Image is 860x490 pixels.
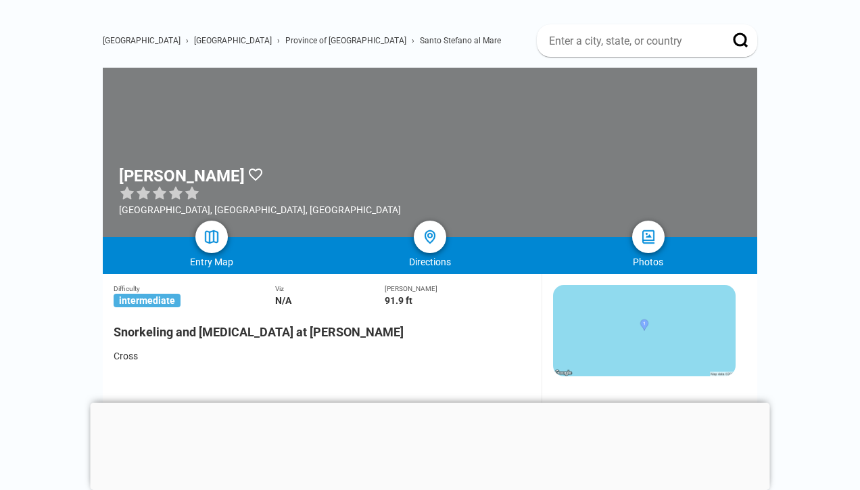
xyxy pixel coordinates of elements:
[275,295,385,306] div: N/A
[285,36,406,45] a: Province of [GEOGRAPHIC_DATA]
[553,285,736,376] img: staticmap
[632,221,665,253] a: photos
[539,257,757,267] div: Photos
[103,257,321,267] div: Entry Map
[640,229,656,245] img: photos
[119,166,245,185] h1: [PERSON_NAME]
[186,36,189,45] span: ›
[321,257,540,267] div: Directions
[277,36,280,45] span: ›
[204,229,220,245] img: map
[114,285,275,292] div: Difficulty
[114,294,181,307] span: intermediate
[385,285,531,292] div: [PERSON_NAME]
[422,229,438,245] img: directions
[194,36,272,45] a: [GEOGRAPHIC_DATA]
[548,34,714,48] input: Enter a city, state, or country
[103,36,181,45] a: [GEOGRAPHIC_DATA]
[420,36,501,45] a: Santo Stefano al Mare
[91,403,770,487] iframe: Advertisement
[412,36,414,45] span: ›
[275,285,385,292] div: Viz
[119,204,401,215] div: [GEOGRAPHIC_DATA], [GEOGRAPHIC_DATA], [GEOGRAPHIC_DATA]
[114,317,531,339] h2: Snorkeling and [MEDICAL_DATA] at [PERSON_NAME]
[114,349,531,417] div: Cross [PERSON_NAME] is also known as [GEOGRAPHIC_DATA].
[195,221,228,253] a: map
[385,295,531,306] div: 91.9 ft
